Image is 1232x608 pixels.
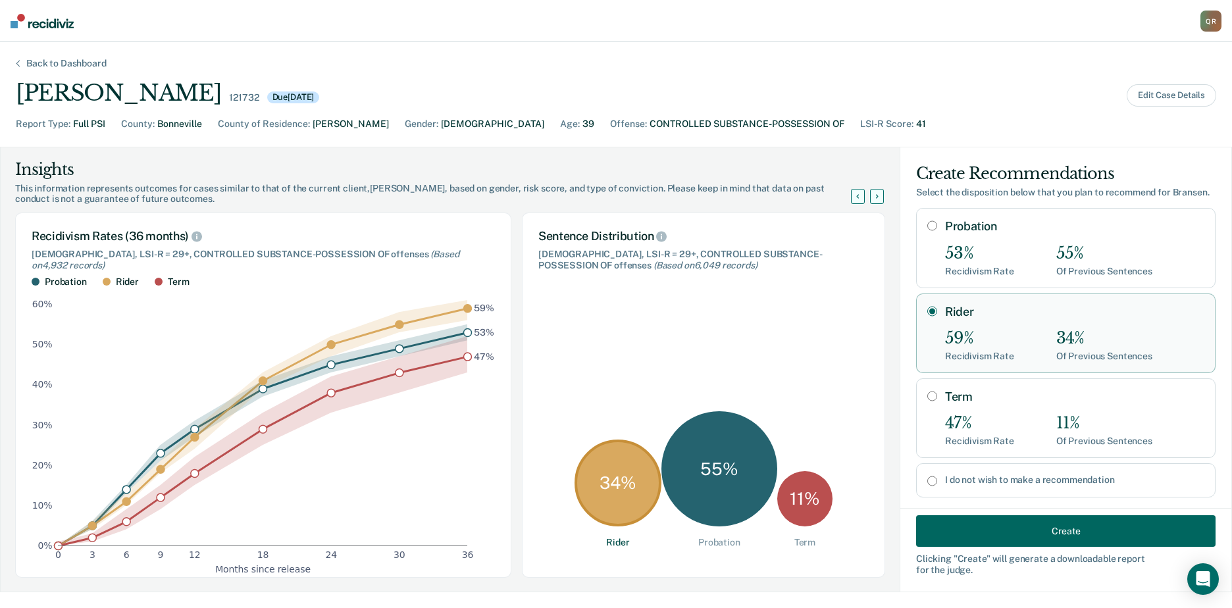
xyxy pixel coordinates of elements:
[650,117,844,131] div: CONTROLLED SUBSTANCE-POSSESSION OF
[560,117,580,131] div: Age :
[945,474,1204,486] label: I do not wish to make a recommendation
[11,58,122,69] div: Back to Dashboard
[394,550,405,561] text: 30
[32,249,459,270] span: (Based on 4,932 records )
[1127,84,1216,107] button: Edit Case Details
[1200,11,1221,32] div: Q R
[777,471,833,526] div: 11 %
[257,550,269,561] text: 18
[15,183,867,205] div: This information represents outcomes for cases similar to that of the current client, [PERSON_NAM...
[945,219,1204,234] label: Probation
[538,229,869,243] div: Sentence Distribution
[1056,414,1152,433] div: 11%
[575,440,661,526] div: 34 %
[860,117,913,131] div: LSI-R Score :
[267,91,320,103] div: Due [DATE]
[474,303,494,314] text: 59%
[38,540,53,551] text: 0%
[189,550,201,561] text: 12
[916,187,1216,198] div: Select the disposition below that you plan to recommend for Bransen .
[313,117,389,131] div: [PERSON_NAME]
[661,411,777,527] div: 55 %
[229,92,259,103] div: 121732
[945,351,1014,362] div: Recidivism Rate
[116,276,139,288] div: Rider
[916,163,1216,184] div: Create Recommendations
[1200,11,1221,32] button: QR
[916,553,1216,576] div: Clicking " Create " will generate a downloadable report for the judge.
[32,340,53,350] text: 50%
[441,117,544,131] div: [DEMOGRAPHIC_DATA]
[218,117,310,131] div: County of Residence :
[55,550,473,561] g: x-axis tick label
[32,420,53,430] text: 30%
[58,300,467,545] g: area
[73,117,105,131] div: Full PSI
[157,117,202,131] div: Bonneville
[16,80,221,107] div: [PERSON_NAME]
[945,305,1204,319] label: Rider
[474,303,494,362] g: text
[45,276,87,288] div: Probation
[32,380,53,390] text: 40%
[405,117,438,131] div: Gender :
[55,305,472,550] g: dot
[32,299,53,551] g: y-axis tick label
[698,537,740,548] div: Probation
[32,500,53,511] text: 10%
[121,117,155,131] div: County :
[55,550,61,561] text: 0
[474,327,494,338] text: 53%
[606,537,629,548] div: Rider
[538,249,869,271] div: [DEMOGRAPHIC_DATA], LSI-R = 29+, CONTROLLED SUBSTANCE-POSSESSION OF offenses
[945,390,1204,404] label: Term
[215,564,311,574] text: Months since release
[32,229,495,243] div: Recidivism Rates (36 months)
[945,436,1014,447] div: Recidivism Rate
[215,564,311,574] g: x-axis label
[1056,329,1152,348] div: 34%
[158,550,164,561] text: 9
[1056,266,1152,277] div: Of Previous Sentences
[1056,436,1152,447] div: Of Previous Sentences
[32,299,53,310] text: 60%
[582,117,594,131] div: 39
[794,537,815,548] div: Term
[168,276,189,288] div: Term
[462,550,474,561] text: 36
[1187,563,1219,595] div: Open Intercom Messenger
[945,244,1014,263] div: 53%
[32,460,53,470] text: 20%
[11,14,74,28] img: Recidiviz
[16,117,70,131] div: Report Type :
[1056,244,1152,263] div: 55%
[474,351,494,362] text: 47%
[654,260,757,270] span: (Based on 6,049 records )
[916,117,926,131] div: 41
[945,329,1014,348] div: 59%
[90,550,95,561] text: 3
[945,266,1014,277] div: Recidivism Rate
[124,550,130,561] text: 6
[1056,351,1152,362] div: Of Previous Sentences
[945,414,1014,433] div: 47%
[32,249,495,271] div: [DEMOGRAPHIC_DATA], LSI-R = 29+, CONTROLLED SUBSTANCE-POSSESSION OF offenses
[15,159,867,180] div: Insights
[325,550,337,561] text: 24
[916,515,1216,547] button: Create
[610,117,647,131] div: Offense :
